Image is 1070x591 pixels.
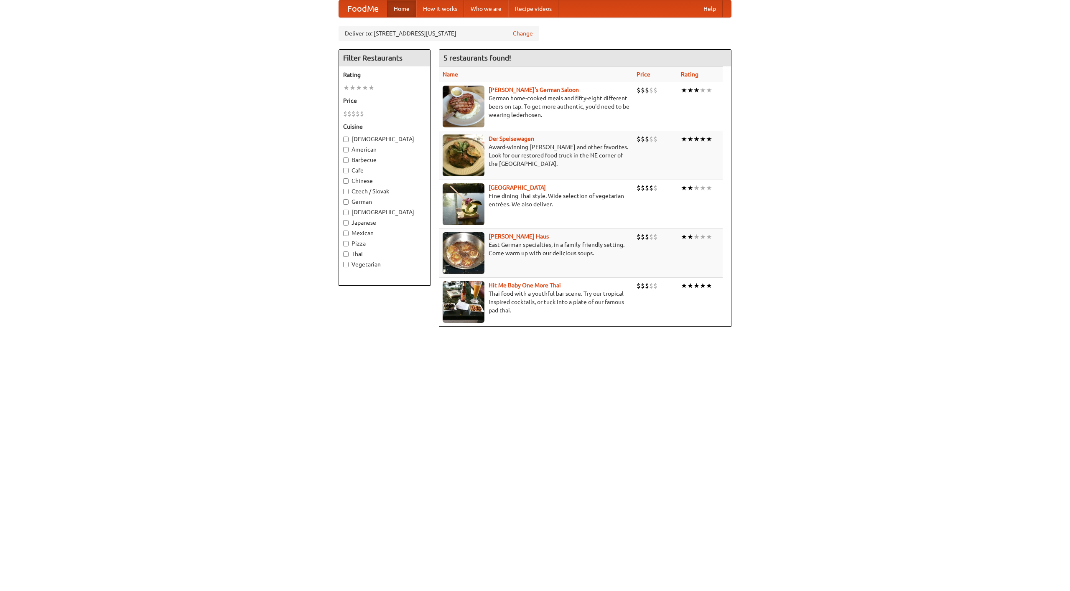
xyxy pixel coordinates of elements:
li: ★ [687,134,693,144]
li: $ [637,134,641,144]
div: Deliver to: [STREET_ADDRESS][US_STATE] [339,26,539,41]
li: ★ [706,86,712,95]
li: $ [343,109,347,118]
li: ★ [693,183,700,193]
li: $ [653,232,657,241]
a: FoodMe [339,0,387,17]
li: $ [637,281,641,290]
input: Japanese [343,220,349,226]
input: Cafe [343,168,349,173]
li: $ [653,281,657,290]
input: Pizza [343,241,349,246]
li: ★ [693,232,700,241]
li: $ [641,232,645,241]
li: $ [641,134,645,144]
img: kohlhaus.jpg [443,232,484,274]
label: Vegetarian [343,260,426,269]
li: ★ [687,86,693,95]
li: ★ [687,232,693,241]
input: German [343,199,349,205]
li: $ [649,86,653,95]
a: Name [443,71,458,78]
h5: Cuisine [343,122,426,131]
img: esthers.jpg [443,86,484,127]
li: $ [649,281,653,290]
input: American [343,147,349,152]
a: Recipe videos [508,0,558,17]
a: Change [513,29,533,38]
li: ★ [362,83,368,92]
li: $ [645,183,649,193]
b: Der Speisewagen [489,135,534,142]
li: $ [653,86,657,95]
label: Cafe [343,166,426,175]
li: ★ [693,281,700,290]
li: $ [645,281,649,290]
li: $ [645,134,649,144]
li: ★ [681,281,687,290]
li: $ [641,183,645,193]
p: East German specialties, in a family-friendly setting. Come warm up with our delicious soups. [443,241,630,257]
h5: Rating [343,71,426,79]
label: Thai [343,250,426,258]
li: $ [645,232,649,241]
li: ★ [700,86,706,95]
input: Vegetarian [343,262,349,267]
li: $ [637,183,641,193]
label: [DEMOGRAPHIC_DATA] [343,135,426,143]
a: Who we are [464,0,508,17]
img: satay.jpg [443,183,484,225]
li: ★ [687,281,693,290]
li: $ [649,134,653,144]
a: Price [637,71,650,78]
li: ★ [681,86,687,95]
label: Chinese [343,177,426,185]
li: $ [649,183,653,193]
a: Help [697,0,723,17]
p: Thai food with a youthful bar scene. Try our tropical inspired cocktails, or tuck into a plate of... [443,289,630,315]
label: Czech / Slovak [343,187,426,195]
li: ★ [356,83,362,92]
li: $ [637,232,641,241]
li: ★ [693,86,700,95]
img: babythai.jpg [443,281,484,323]
label: Barbecue [343,156,426,164]
label: Mexican [343,229,426,237]
label: Pizza [343,239,426,248]
li: $ [641,281,645,290]
b: [PERSON_NAME] Haus [489,233,549,240]
li: $ [347,109,352,118]
input: [DEMOGRAPHIC_DATA] [343,137,349,142]
a: How it works [416,0,464,17]
li: ★ [700,232,706,241]
li: ★ [706,281,712,290]
label: American [343,145,426,154]
input: Czech / Slovak [343,189,349,194]
input: Barbecue [343,157,349,163]
input: Thai [343,251,349,257]
p: Fine dining Thai-style. Wide selection of vegetarian entrées. We also deliver. [443,192,630,208]
li: ★ [693,134,700,144]
a: [PERSON_NAME]'s German Saloon [489,86,579,93]
a: Rating [681,71,698,78]
li: ★ [700,183,706,193]
li: $ [645,86,649,95]
label: [DEMOGRAPHIC_DATA] [343,208,426,216]
li: ★ [349,83,356,92]
li: $ [637,86,641,95]
p: German home-cooked meals and fifty-eight different beers on tap. To get more authentic, you'd nee... [443,94,630,119]
li: $ [649,232,653,241]
p: Award-winning [PERSON_NAME] and other favorites. Look for our restored food truck in the NE corne... [443,143,630,168]
li: $ [641,86,645,95]
li: $ [653,134,657,144]
h5: Price [343,96,426,105]
li: $ [360,109,364,118]
a: [GEOGRAPHIC_DATA] [489,184,546,191]
input: Mexican [343,231,349,236]
a: Home [387,0,416,17]
label: Japanese [343,218,426,227]
li: ★ [368,83,374,92]
li: ★ [706,134,712,144]
input: Chinese [343,178,349,184]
